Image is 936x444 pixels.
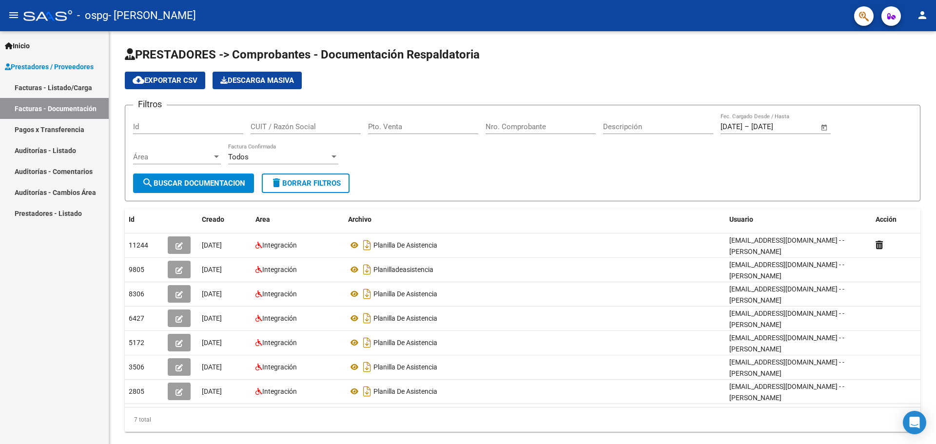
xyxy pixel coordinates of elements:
[202,266,222,273] span: [DATE]
[729,309,844,328] span: [EMAIL_ADDRESS][DOMAIN_NAME] - -[PERSON_NAME]
[271,179,341,188] span: Borrar Filtros
[721,122,742,131] input: Fecha inicio
[876,215,897,223] span: Acción
[361,384,373,399] i: Descargar documento
[348,215,371,223] span: Archivo
[373,314,437,322] span: Planilla De Asistencia
[903,411,926,434] div: Open Intercom Messenger
[77,5,108,26] span: - ospg
[202,363,222,371] span: [DATE]
[373,241,437,249] span: Planilla De Asistencia
[142,177,154,189] mat-icon: search
[125,72,205,89] button: Exportar CSV
[729,334,844,353] span: [EMAIL_ADDRESS][DOMAIN_NAME] - -[PERSON_NAME]
[262,339,297,347] span: Integración
[133,153,212,161] span: Área
[373,387,437,395] span: Planilla De Asistencia
[125,48,480,61] span: PRESTADORES -> Comprobantes - Documentación Respaldatoria
[373,266,433,273] span: Planilladeasistencia
[133,174,254,193] button: Buscar Documentacion
[361,262,373,277] i: Descargar documento
[729,358,844,377] span: [EMAIL_ADDRESS][DOMAIN_NAME] - -[PERSON_NAME]
[729,285,844,304] span: [EMAIL_ADDRESS][DOMAIN_NAME] - -[PERSON_NAME]
[729,236,844,255] span: [EMAIL_ADDRESS][DOMAIN_NAME] - -[PERSON_NAME]
[262,266,297,273] span: Integración
[262,290,297,298] span: Integración
[108,5,196,26] span: - [PERSON_NAME]
[133,74,144,86] mat-icon: cloud_download
[125,407,920,432] div: 7 total
[202,241,222,249] span: [DATE]
[202,387,222,395] span: [DATE]
[8,9,19,21] mat-icon: menu
[373,363,437,371] span: Planilla De Asistencia
[729,215,753,223] span: Usuario
[361,359,373,375] i: Descargar documento
[262,314,297,322] span: Integración
[202,339,222,347] span: [DATE]
[262,241,297,249] span: Integración
[5,61,94,72] span: Prestadores / Proveedores
[125,209,164,230] datatable-header-cell: Id
[271,177,282,189] mat-icon: delete
[142,179,245,188] span: Buscar Documentacion
[361,286,373,302] i: Descargar documento
[129,266,144,273] span: 9805
[198,209,252,230] datatable-header-cell: Creado
[202,215,224,223] span: Creado
[373,339,437,347] span: Planilla De Asistencia
[872,209,920,230] datatable-header-cell: Acción
[255,215,270,223] span: Area
[262,174,350,193] button: Borrar Filtros
[252,209,344,230] datatable-header-cell: Area
[202,314,222,322] span: [DATE]
[729,261,844,280] span: [EMAIL_ADDRESS][DOMAIN_NAME] - -[PERSON_NAME]
[262,387,297,395] span: Integración
[344,209,725,230] datatable-header-cell: Archivo
[129,241,148,249] span: 11244
[129,387,144,395] span: 2805
[133,97,167,111] h3: Filtros
[744,122,749,131] span: –
[129,290,144,298] span: 8306
[129,363,144,371] span: 3506
[220,76,294,85] span: Descarga Masiva
[202,290,222,298] span: [DATE]
[228,153,249,161] span: Todos
[729,383,844,402] span: [EMAIL_ADDRESS][DOMAIN_NAME] - -[PERSON_NAME]
[213,72,302,89] button: Descarga Masiva
[361,237,373,253] i: Descargar documento
[361,335,373,350] i: Descargar documento
[5,40,30,51] span: Inicio
[262,363,297,371] span: Integración
[129,339,144,347] span: 5172
[751,122,799,131] input: Fecha fin
[361,310,373,326] i: Descargar documento
[129,215,135,223] span: Id
[725,209,872,230] datatable-header-cell: Usuario
[916,9,928,21] mat-icon: person
[819,122,830,133] button: Open calendar
[213,72,302,89] app-download-masive: Descarga masiva de comprobantes (adjuntos)
[373,290,437,298] span: Planilla De Asistencia
[133,76,197,85] span: Exportar CSV
[129,314,144,322] span: 6427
